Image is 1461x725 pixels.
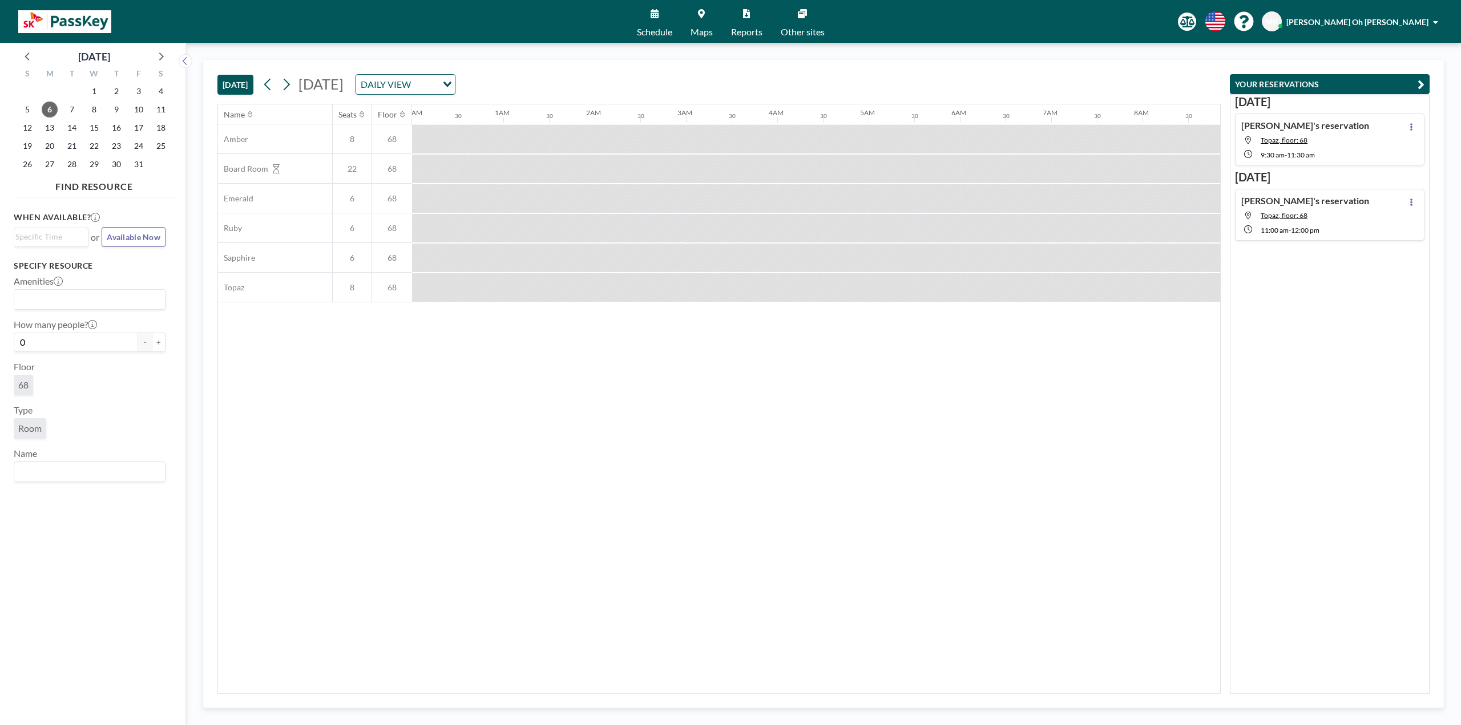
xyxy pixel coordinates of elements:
span: 68 [372,253,412,263]
div: 30 [911,112,918,120]
span: 9:30 AM [1261,151,1285,159]
span: Saturday, October 18, 2025 [153,120,169,136]
span: Topaz, floor: 68 [1261,136,1307,144]
span: Friday, October 17, 2025 [131,120,147,136]
label: How many people? [14,319,97,330]
span: Saturday, October 25, 2025 [153,138,169,154]
span: Wednesday, October 1, 2025 [86,83,102,99]
button: - [138,333,152,352]
span: Thursday, October 30, 2025 [108,156,124,172]
label: Type [14,404,33,416]
span: 6 [333,223,372,233]
div: Search for option [14,228,88,245]
span: Board Room [218,164,268,174]
button: + [152,333,166,352]
div: 30 [546,112,553,120]
label: Amenities [14,276,63,287]
div: 7AM [1043,108,1058,117]
label: Floor [14,361,35,372]
span: Other sites [781,27,825,37]
span: 8 [333,134,372,144]
span: Friday, October 24, 2025 [131,138,147,154]
span: Saturday, October 11, 2025 [153,102,169,118]
input: Search for option [15,230,82,243]
span: 11:00 AM [1261,226,1289,234]
div: S [150,67,172,82]
span: Thursday, October 2, 2025 [108,83,124,99]
div: T [61,67,83,82]
h3: Specify resource [14,261,166,271]
span: Saturday, October 4, 2025 [153,83,169,99]
div: W [83,67,106,82]
h3: [DATE] [1235,170,1424,184]
div: M [39,67,61,82]
div: 30 [729,112,736,120]
span: Monday, October 6, 2025 [42,102,58,118]
div: 30 [1185,112,1192,120]
span: Topaz [218,282,244,293]
span: Sapphire [218,253,255,263]
span: Topaz, floor: 68 [1261,211,1307,220]
span: 68 [18,379,29,390]
div: Search for option [14,290,165,309]
div: 4AM [769,108,784,117]
span: - [1285,151,1287,159]
span: Sunday, October 26, 2025 [19,156,35,172]
input: Search for option [414,77,436,92]
span: Thursday, October 16, 2025 [108,120,124,136]
div: 30 [455,112,462,120]
span: or [91,232,99,243]
span: Friday, October 10, 2025 [131,102,147,118]
div: 5AM [860,108,875,117]
span: Sunday, October 12, 2025 [19,120,35,136]
div: Seats [338,110,357,120]
span: 12:00 PM [1291,226,1319,234]
div: 3AM [677,108,692,117]
div: 30 [820,112,827,120]
h4: FIND RESOURCE [14,176,175,192]
h4: [PERSON_NAME]'s reservation [1241,195,1369,206]
span: 22 [333,164,372,174]
span: Monday, October 13, 2025 [42,120,58,136]
span: Available Now [107,232,160,242]
div: 1AM [495,108,510,117]
div: S [17,67,39,82]
h4: [PERSON_NAME]'s reservation [1241,120,1369,131]
span: - [1289,226,1291,234]
div: Floor [378,110,397,120]
span: Ruby [218,223,242,233]
span: Tuesday, October 28, 2025 [64,156,80,172]
span: 6 [333,193,372,204]
span: Sunday, October 5, 2025 [19,102,35,118]
span: 68 [372,134,412,144]
span: Wednesday, October 29, 2025 [86,156,102,172]
span: 68 [372,193,412,204]
input: Search for option [15,292,159,307]
span: Monday, October 27, 2025 [42,156,58,172]
span: 8 [333,282,372,293]
input: Search for option [15,464,159,479]
span: Tuesday, October 21, 2025 [64,138,80,154]
span: [PERSON_NAME] Oh [PERSON_NAME] [1286,17,1428,27]
span: Reports [731,27,762,37]
span: Room [18,423,42,434]
span: [DATE] [298,75,344,92]
div: Search for option [356,75,455,94]
span: Emerald [218,193,253,204]
span: Thursday, October 23, 2025 [108,138,124,154]
span: Tuesday, October 7, 2025 [64,102,80,118]
div: Name [224,110,245,120]
span: Amber [218,134,248,144]
div: 30 [1094,112,1101,120]
div: 30 [637,112,644,120]
label: Name [14,448,37,459]
div: 6AM [951,108,966,117]
div: T [105,67,127,82]
span: 6 [333,253,372,263]
button: [DATE] [217,75,253,95]
span: Wednesday, October 8, 2025 [86,102,102,118]
button: YOUR RESERVATIONS [1230,74,1430,94]
div: 2AM [586,108,601,117]
span: 68 [372,164,412,174]
img: organization-logo [18,10,111,33]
